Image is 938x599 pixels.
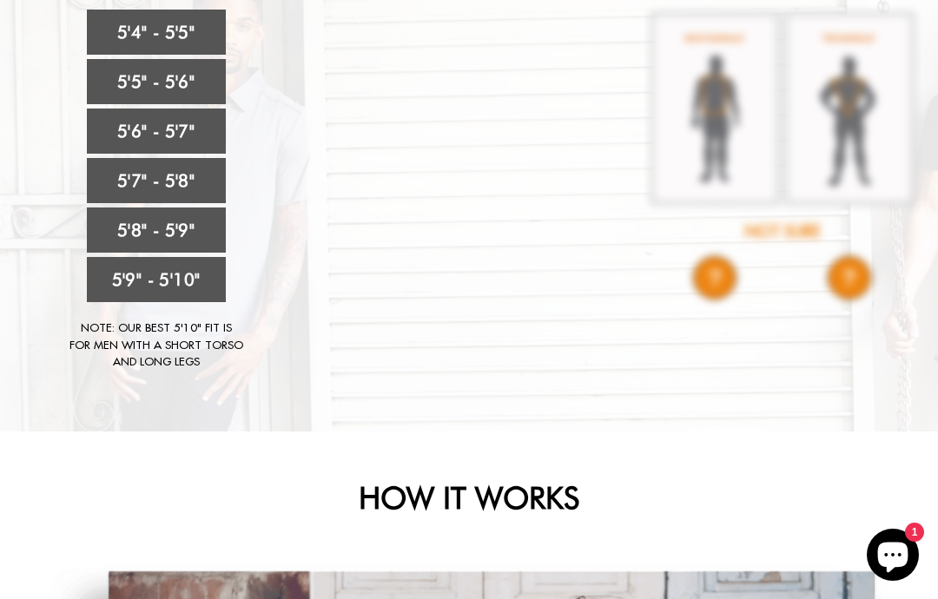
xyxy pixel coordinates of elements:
[87,109,226,154] a: 5'6" - 5'7"
[87,158,226,203] a: 5'7" - 5'8"
[87,207,226,253] a: 5'8" - 5'9"
[87,257,226,302] a: 5'9" - 5'10"
[48,479,890,516] h2: HOW IT WORKS
[87,10,226,55] a: 5'4" - 5'5"
[862,529,924,585] inbox-online-store-chat: Shopify online store chat
[69,319,243,371] div: Note: Our best 5'10" fit is for men with a short torso and long legs
[87,59,226,104] a: 5'5" - 5'6"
